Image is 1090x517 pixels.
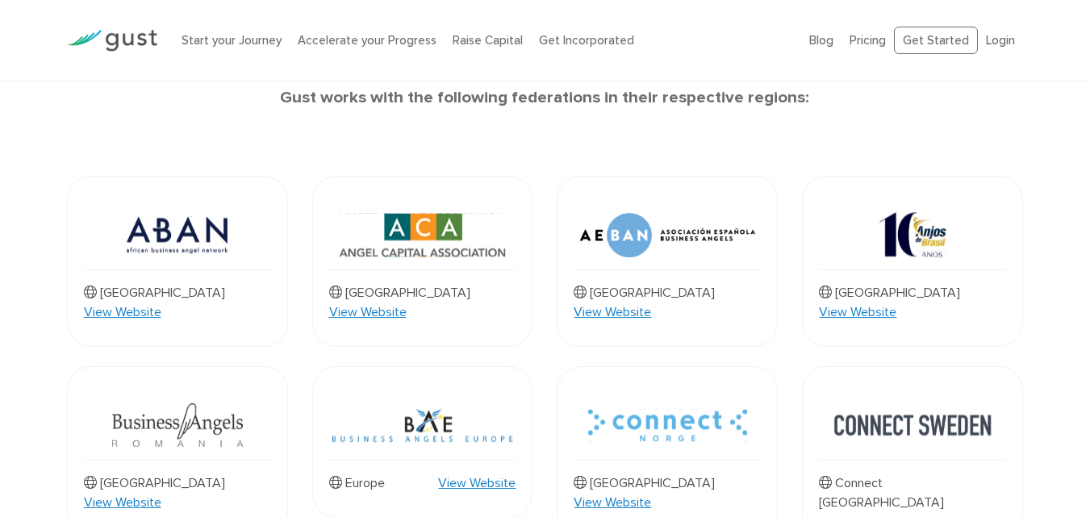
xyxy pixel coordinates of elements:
p: [GEOGRAPHIC_DATA] [329,283,470,302]
img: Aban [127,201,228,269]
p: [GEOGRAPHIC_DATA] [819,283,960,302]
a: Login [986,33,1015,48]
a: View Website [574,302,651,322]
img: Bae [329,391,516,460]
a: Get Started [894,27,978,55]
a: View Website [329,302,407,322]
img: Gust Logo [67,30,157,52]
a: View Website [819,302,896,322]
p: [GEOGRAPHIC_DATA] [84,473,225,493]
p: Connect [GEOGRAPHIC_DATA] [819,473,1006,512]
a: Accelerate your Progress [298,33,436,48]
img: Business Angels [112,391,243,460]
img: 10 Anjo [879,201,947,269]
p: [GEOGRAPHIC_DATA] [84,283,225,302]
img: Aca [339,201,506,269]
a: Start your Journey [182,33,282,48]
a: Raise Capital [453,33,523,48]
a: View Website [574,493,651,512]
img: Connect [588,391,747,460]
a: Pricing [850,33,886,48]
a: Blog [809,33,833,48]
strong: Gust works with the following federations in their respective regions: [280,87,809,107]
a: Get Incorporated [539,33,634,48]
p: [GEOGRAPHIC_DATA] [574,473,715,493]
a: View Website [84,302,161,322]
img: Aeban [580,201,755,269]
a: View Website [438,473,516,493]
p: [GEOGRAPHIC_DATA] [574,283,715,302]
a: View Website [84,493,161,512]
img: Connect Sweden [833,391,992,460]
p: Europe [329,473,385,493]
